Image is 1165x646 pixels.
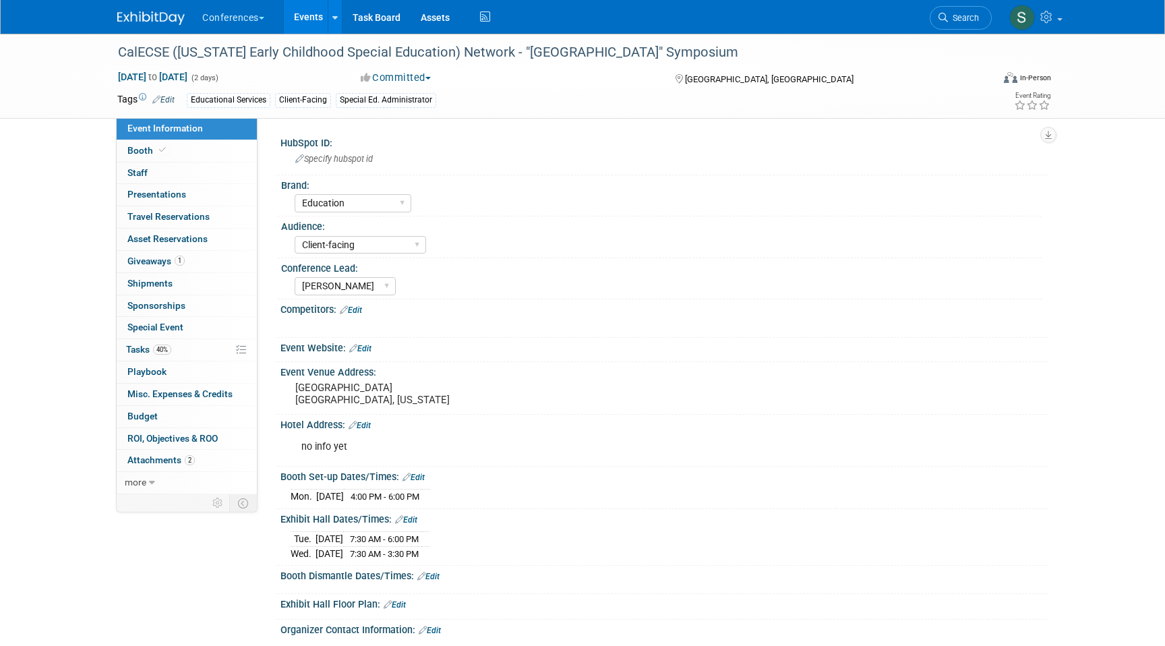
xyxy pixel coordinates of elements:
[187,93,270,107] div: Educational Services
[117,92,175,108] td: Tags
[275,93,331,107] div: Client-Facing
[280,467,1048,484] div: Booth Set-up Dates/Times:
[117,163,257,184] a: Staff
[350,549,419,559] span: 7:30 AM - 3:30 PM
[127,145,169,156] span: Booth
[117,71,188,83] span: [DATE] [DATE]
[127,454,195,465] span: Attachments
[340,305,362,315] a: Edit
[206,494,230,512] td: Personalize Event Tab Strip
[127,256,185,266] span: Giveaways
[185,455,195,465] span: 2
[175,256,185,266] span: 1
[1009,5,1035,30] img: Sophie Buffo
[153,345,171,355] span: 40%
[280,415,1048,432] div: Hotel Address:
[125,477,146,488] span: more
[117,251,257,272] a: Giveaways1
[280,338,1048,355] div: Event Website:
[351,492,419,502] span: 4:00 PM - 6:00 PM
[336,93,436,107] div: Special Ed. Administrator
[190,74,218,82] span: (2 days)
[117,361,257,383] a: Playbook
[117,472,257,494] a: more
[127,433,218,444] span: ROI, Objectives & ROO
[280,299,1048,317] div: Competitors:
[117,406,257,428] a: Budget
[280,133,1048,150] div: HubSpot ID:
[419,626,441,635] a: Edit
[1014,92,1050,99] div: Event Rating
[117,317,257,339] a: Special Event
[127,388,233,399] span: Misc. Expenses & Credits
[295,382,585,406] pre: [GEOGRAPHIC_DATA] [GEOGRAPHIC_DATA], [US_STATE]
[126,344,171,355] span: Tasks
[291,532,316,547] td: Tue.
[127,211,210,222] span: Travel Reservations
[349,421,371,430] a: Edit
[127,189,186,200] span: Presentations
[117,295,257,317] a: Sponsorships
[117,450,257,471] a: Attachments2
[292,434,899,461] div: no info yet
[912,70,1051,90] div: Event Format
[117,428,257,450] a: ROI, Objectives & ROO
[117,229,257,250] a: Asset Reservations
[117,11,185,25] img: ExhibitDay
[113,40,972,65] div: CalECSE ([US_STATE] Early Childhood Special Education) Network - "[GEOGRAPHIC_DATA]" Symposium
[417,572,440,581] a: Edit
[280,566,1048,583] div: Booth Dismantle Dates/Times:
[127,233,208,244] span: Asset Reservations
[117,384,257,405] a: Misc. Expenses & Credits
[280,620,1048,637] div: Organizer Contact Information:
[117,206,257,228] a: Travel Reservations
[1004,72,1017,83] img: Format-Inperson.png
[152,95,175,105] a: Edit
[948,13,979,23] span: Search
[117,140,257,162] a: Booth
[281,216,1042,233] div: Audience:
[117,118,257,140] a: Event Information
[291,490,316,504] td: Mon.
[316,546,343,560] td: [DATE]
[295,154,373,164] span: Specify hubspot id
[685,74,854,84] span: [GEOGRAPHIC_DATA], [GEOGRAPHIC_DATA]
[127,167,148,178] span: Staff
[127,411,158,421] span: Budget
[117,184,257,206] a: Presentations
[1019,73,1051,83] div: In-Person
[356,71,436,85] button: Committed
[127,123,203,134] span: Event Information
[117,339,257,361] a: Tasks40%
[402,473,425,482] a: Edit
[280,594,1048,612] div: Exhibit Hall Floor Plan:
[384,600,406,610] a: Edit
[230,494,258,512] td: Toggle Event Tabs
[349,344,371,353] a: Edit
[930,6,992,30] a: Search
[281,258,1042,275] div: Conference Lead:
[127,322,183,332] span: Special Event
[280,509,1048,527] div: Exhibit Hall Dates/Times:
[350,534,419,544] span: 7:30 AM - 6:00 PM
[316,490,344,504] td: [DATE]
[280,362,1048,379] div: Event Venue Address:
[281,175,1042,192] div: Brand:
[127,300,185,311] span: Sponsorships
[395,515,417,525] a: Edit
[159,146,166,154] i: Booth reservation complete
[127,366,167,377] span: Playbook
[316,532,343,547] td: [DATE]
[291,546,316,560] td: Wed.
[146,71,159,82] span: to
[117,273,257,295] a: Shipments
[127,278,173,289] span: Shipments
